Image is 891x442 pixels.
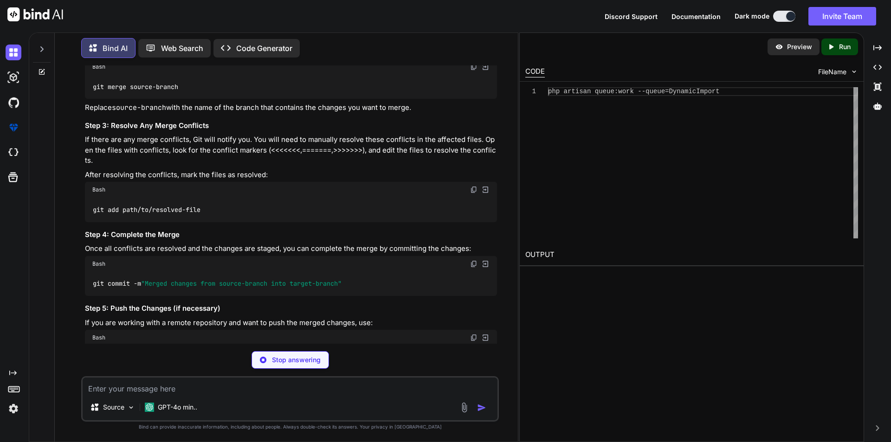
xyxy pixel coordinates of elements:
[808,7,876,26] button: Invite Team
[605,12,658,21] button: Discord Support
[470,334,478,341] img: copy
[775,43,783,51] img: preview
[470,260,478,268] img: copy
[850,68,858,76] img: chevron down
[85,230,497,240] h3: Step 4: Complete the Merge
[271,146,300,155] code: <<<<<<<
[81,423,499,430] p: Bind can provide inaccurate information, including about people. Always double-check its answers....
[92,82,179,92] code: git merge source-branch
[236,43,292,54] p: Code Generator
[6,401,21,416] img: settings
[112,103,166,112] code: source-branch
[333,146,362,155] code: >>>>>>>
[477,403,486,412] img: icon
[735,12,769,21] span: Dark mode
[6,145,21,160] img: cloudideIcon
[818,67,846,77] span: FileName
[92,279,342,288] code: git commit -m
[481,63,490,71] img: Open in Browser
[272,355,321,365] p: Stop answering
[127,404,135,411] img: Pick Models
[470,186,478,193] img: copy
[525,66,545,77] div: CODE
[85,135,497,166] p: If there are any merge conflicts, Git will notify you. You will need to manually resolve these co...
[92,63,105,70] span: Bash
[671,13,721,20] span: Documentation
[92,334,105,341] span: Bash
[145,403,154,412] img: GPT-4o mini
[92,260,105,268] span: Bash
[525,87,536,96] div: 1
[141,280,342,288] span: "Merged changes from source-branch into target-branch"
[520,244,864,266] h2: OUTPUT
[481,260,490,268] img: Open in Browser
[548,88,720,95] span: php artisan queue:work --queue=DynamicImport
[6,45,21,60] img: darkChat
[302,146,331,155] code: =======
[85,303,497,314] h3: Step 5: Push the Changes (if necessary)
[158,403,197,412] p: GPT-4o min..
[6,95,21,110] img: githubDark
[85,121,497,131] h3: Step 3: Resolve Any Merge Conflicts
[7,7,63,21] img: Bind AI
[481,333,490,342] img: Open in Browser
[470,63,478,70] img: copy
[85,170,497,180] p: After resolving the conflicts, mark the files as resolved:
[103,43,128,54] p: Bind AI
[671,12,721,21] button: Documentation
[481,186,490,194] img: Open in Browser
[92,186,105,193] span: Bash
[92,205,201,215] code: git add path/to/resolved-file
[85,318,497,328] p: If you are working with a remote repository and want to push the merged changes, use:
[787,42,812,51] p: Preview
[103,403,124,412] p: Source
[6,120,21,135] img: premium
[459,402,470,413] img: attachment
[85,243,497,254] p: Once all conflicts are resolved and the changes are staged, you can complete the merge by committ...
[85,102,497,113] p: Replace with the name of the branch that contains the changes you want to merge.
[6,70,21,85] img: darkAi-studio
[839,42,851,51] p: Run
[605,13,658,20] span: Discord Support
[161,43,203,54] p: Web Search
